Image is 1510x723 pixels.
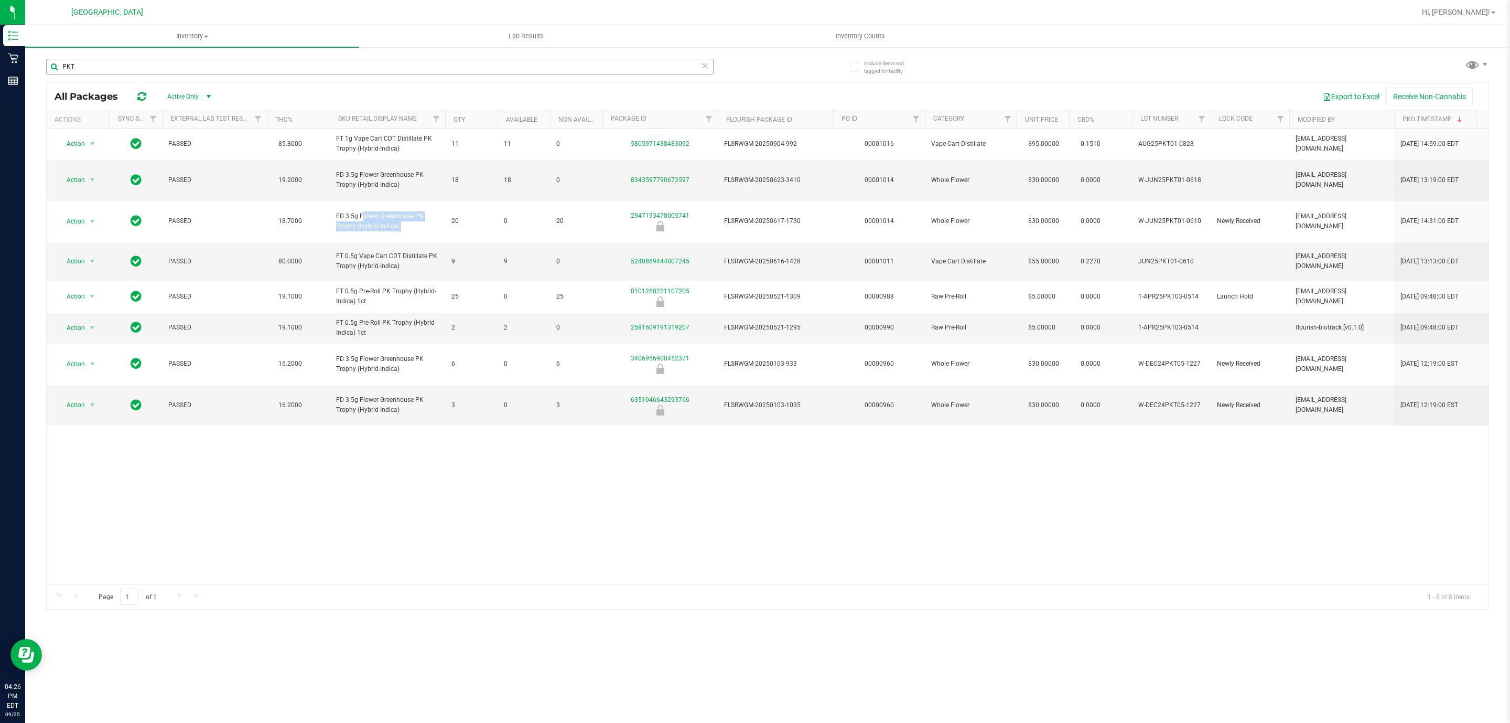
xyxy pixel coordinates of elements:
[865,324,894,331] a: 00000990
[865,360,894,367] a: 00000960
[556,257,596,267] span: 0
[90,589,165,605] span: Page of 1
[724,175,827,185] span: FLSRWGM-20250623-3410
[558,116,605,123] a: Non-Available
[359,25,693,47] a: Lab Results
[1403,115,1464,123] a: Pkg Timestamp
[145,110,162,128] a: Filter
[1075,356,1106,371] span: 0.0000
[494,31,558,41] span: Lab Results
[168,323,261,333] span: PASSED
[131,136,142,151] span: In Sync
[1296,395,1388,415] span: [EMAIL_ADDRESS][DOMAIN_NAME]
[86,321,99,335] span: select
[931,175,1010,185] span: Whole Flower
[865,176,894,184] a: 00001014
[131,173,142,187] span: In Sync
[120,589,139,605] input: 1
[504,139,544,149] span: 11
[504,257,544,267] span: 9
[86,214,99,229] span: select
[1023,254,1064,269] span: $55.00000
[10,639,42,671] iframe: Resource center
[504,175,544,185] span: 18
[1400,359,1458,369] span: [DATE] 12:19:00 EST
[1296,354,1388,374] span: [EMAIL_ADDRESS][DOMAIN_NAME]
[1400,292,1459,302] span: [DATE] 09:48:00 EDT
[428,110,445,128] a: Filter
[1296,251,1388,271] span: [EMAIL_ADDRESS][DOMAIN_NAME]
[25,31,359,41] span: Inventory
[86,398,99,412] span: select
[724,400,827,410] span: FLSRWGM-20250103-1035
[865,258,894,265] a: 00001011
[86,289,99,304] span: select
[1075,173,1106,188] span: 0.0000
[451,175,491,185] span: 18
[336,286,439,306] span: FT 0.5g Pre-Roll PK Trophy (Hybrid-Indica) 1ct
[601,364,719,374] div: Newly Received
[631,396,689,403] a: 6351046643293766
[1023,173,1064,188] span: $30.00000
[693,25,1027,47] a: Inventory Counts
[1217,400,1283,410] span: Newly Received
[1296,211,1388,231] span: [EMAIL_ADDRESS][DOMAIN_NAME]
[8,30,18,41] inline-svg: Inventory
[273,398,307,413] span: 16.2000
[55,116,105,123] div: Actions
[451,359,491,369] span: 6
[631,355,689,362] a: 3406956900452371
[931,292,1010,302] span: Raw Pre-Roll
[8,53,18,63] inline-svg: Retail
[601,405,719,416] div: Newly Received
[131,289,142,304] span: In Sync
[451,139,491,149] span: 11
[556,359,596,369] span: 6
[504,292,544,302] span: 0
[1400,216,1459,226] span: [DATE] 14:31:00 EDT
[724,323,827,333] span: FLSRWGM-20250521-1295
[1075,136,1106,152] span: 0.1510
[1023,356,1064,371] span: $30.00000
[336,211,439,231] span: FD 3.5g Flower Greenhouse PK Trophy (Hybrid-Indica)
[71,8,143,17] span: [GEOGRAPHIC_DATA]
[454,116,465,123] a: Qty
[1023,214,1064,229] span: $30.00000
[556,400,596,410] span: 3
[504,323,544,333] span: 2
[8,76,18,86] inline-svg: Reports
[168,359,261,369] span: PASSED
[1400,400,1458,410] span: [DATE] 12:19:00 EST
[724,292,827,302] span: FLSRWGM-20250521-1309
[1217,216,1283,226] span: Newly Received
[701,59,708,72] span: Clear
[842,115,857,122] a: PO ID
[5,682,20,710] p: 04:26 PM EDT
[865,293,894,300] a: 00000988
[1219,115,1253,122] a: Lock Code
[1075,214,1106,229] span: 0.0000
[556,139,596,149] span: 0
[1075,289,1106,304] span: 0.0000
[168,216,261,226] span: PASSED
[273,356,307,371] span: 16.2000
[1400,257,1459,267] span: [DATE] 13:13:00 EDT
[168,257,261,267] span: PASSED
[931,359,1010,369] span: Whole Flower
[631,258,689,265] a: 5240869444007245
[1023,289,1061,304] span: $5.00000
[273,173,307,188] span: 19.2000
[1138,257,1204,267] span: JUN25PKT01-0610
[931,323,1010,333] span: Raw Pre-Roll
[631,212,689,219] a: 2947193478005741
[451,323,491,333] span: 2
[931,400,1010,410] span: Whole Flower
[131,398,142,412] span: In Sync
[57,254,85,269] span: Action
[1140,115,1178,122] a: Lot Number
[131,254,142,269] span: In Sync
[865,217,894,225] a: 00001014
[1138,175,1204,185] span: W-JUN25PKT01-0618
[1298,116,1335,123] a: Modified By
[631,140,689,147] a: 5805971438483092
